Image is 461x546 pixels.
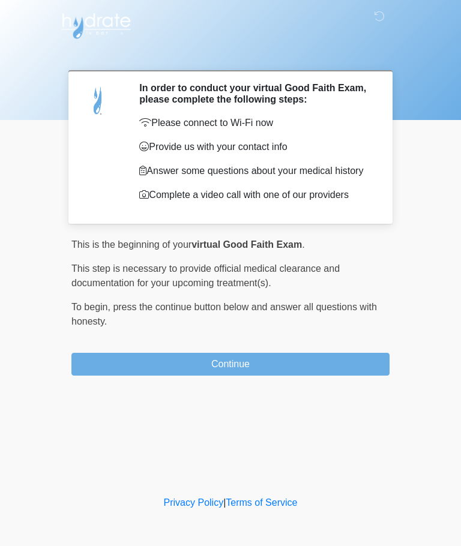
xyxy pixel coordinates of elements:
[302,239,304,250] span: .
[139,140,372,154] p: Provide us with your contact info
[223,497,226,508] a: |
[71,239,191,250] span: This is the beginning of your
[139,116,372,130] p: Please connect to Wi-Fi now
[191,239,302,250] strong: virtual Good Faith Exam
[80,82,116,118] img: Agent Avatar
[139,82,372,105] h2: In order to conduct your virtual Good Faith Exam, please complete the following steps:
[226,497,297,508] a: Terms of Service
[71,302,377,326] span: press the continue button below and answer all questions with honesty.
[71,302,113,312] span: To begin,
[164,497,224,508] a: Privacy Policy
[71,353,390,376] button: Continue
[139,188,372,202] p: Complete a video call with one of our providers
[59,9,133,40] img: Hydrate IV Bar - Arcadia Logo
[71,263,340,288] span: This step is necessary to provide official medical clearance and documentation for your upcoming ...
[139,164,372,178] p: Answer some questions about your medical history
[62,43,399,65] h1: ‎ ‎ ‎ ‎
